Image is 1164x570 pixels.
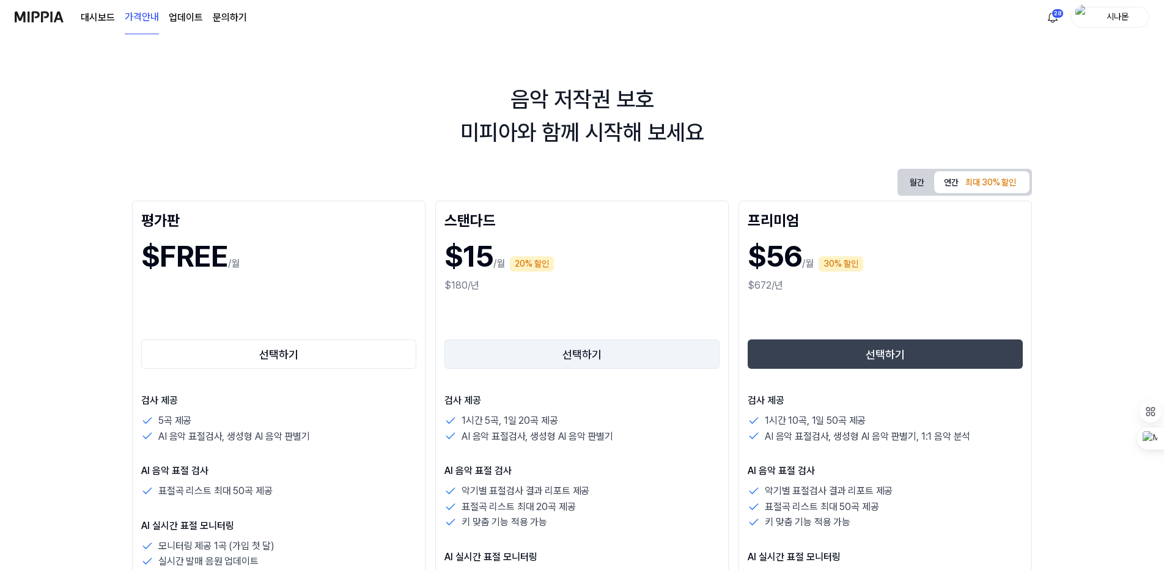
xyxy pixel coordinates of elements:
p: 악기별 표절검사 결과 리포트 제공 [765,483,893,499]
p: 5곡 제공 [158,413,191,429]
div: 30% 할인 [819,256,863,272]
p: 1시간 5곡, 1일 20곡 제공 [462,413,558,429]
a: 업데이트 [169,10,203,25]
p: 1시간 10곡, 1일 50곡 제공 [765,413,866,429]
p: AI 음악 표절 검사 [141,464,416,478]
div: 최대 30% 할인 [962,174,1020,192]
h1: $56 [748,234,802,278]
img: 알림 [1045,10,1060,24]
p: AI 음악 표절 검사 [444,464,720,478]
div: 시나몬 [1094,10,1141,23]
button: 선택하기 [444,339,720,369]
p: /월 [228,256,240,271]
p: 표절곡 리스트 최대 20곡 제공 [462,499,575,515]
p: /월 [802,256,814,271]
button: 선택하기 [141,339,416,369]
p: 실시간 발매 음원 업데이트 [158,553,259,569]
p: 검사 제공 [141,393,416,408]
p: 키 맞춤 기능 적용 가능 [765,514,850,530]
a: 선택하기 [141,337,416,371]
button: profile시나몬 [1071,7,1149,28]
a: 대시보드 [81,10,115,25]
p: /월 [493,256,505,271]
a: 선택하기 [444,337,720,371]
button: 연간 [934,171,1030,193]
div: $180/년 [444,278,720,293]
p: 모니터링 제공 1곡 (가입 첫 달) [158,538,274,554]
h1: $FREE [141,234,228,278]
p: AI 실시간 표절 모니터링 [141,519,416,533]
a: 선택하기 [748,337,1023,371]
div: 20% 할인 [510,256,554,272]
p: AI 실시간 표절 모니터링 [444,550,720,564]
p: AI 음악 표절검사, 생성형 AI 음악 판별기 [462,429,613,445]
img: profile [1075,5,1090,29]
p: AI 음악 표절 검사 [748,464,1023,478]
p: 악기별 표절검사 결과 리포트 제공 [462,483,589,499]
button: 알림28 [1043,7,1063,27]
div: 평가판 [141,210,416,229]
button: 선택하기 [748,339,1023,369]
p: AI 실시간 표절 모니터링 [748,550,1023,564]
p: AI 음악 표절검사, 생성형 AI 음악 판별기 [158,429,310,445]
h1: $15 [444,234,493,278]
p: 검사 제공 [444,393,720,408]
p: 검사 제공 [748,393,1023,408]
p: 표절곡 리스트 최대 50곡 제공 [158,483,272,499]
p: 표절곡 리스트 최대 50곡 제공 [765,499,879,515]
div: $672/년 [748,278,1023,293]
div: 스탠다드 [444,210,720,229]
div: 프리미엄 [748,210,1023,229]
p: AI 음악 표절검사, 생성형 AI 음악 판별기, 1:1 음악 분석 [765,429,970,445]
button: 월간 [900,171,934,194]
p: 키 맞춤 기능 적용 가능 [462,514,547,530]
div: 28 [1052,9,1064,18]
a: 문의하기 [213,10,247,25]
a: 가격안내 [125,1,159,34]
